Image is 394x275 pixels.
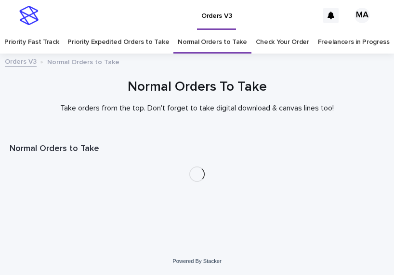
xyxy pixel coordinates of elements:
[10,143,384,155] h1: Normal Orders to Take
[47,56,119,67] p: Normal Orders to Take
[4,31,59,54] a: Priority Fast Track
[318,31,390,54] a: Freelancers in Progress
[67,31,169,54] a: Priority Expedited Orders to Take
[355,8,370,23] div: MA
[19,6,39,25] img: stacker-logo-s-only.png
[178,31,247,54] a: Normal Orders to Take
[10,78,384,96] h1: Normal Orders To Take
[10,104,384,113] p: Take orders from the top. Don't forget to take digital download & canvas lines too!
[256,31,309,54] a: Check Your Order
[5,55,37,67] a: Orders V3
[172,258,221,264] a: Powered By Stacker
